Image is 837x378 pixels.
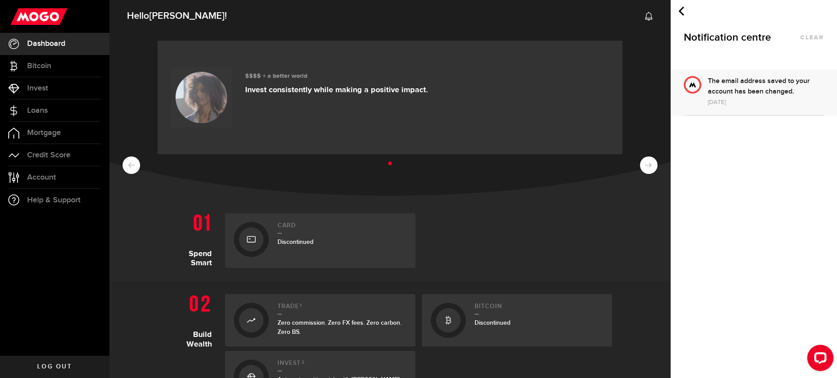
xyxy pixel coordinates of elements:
a: Trade1Zero commission. Zero FX fees. Zero carbon. Zero BS. [225,294,415,347]
span: [PERSON_NAME] [149,10,225,22]
span: Discontinued [475,319,510,326]
h1: Spend Smart [168,209,218,268]
span: Invest [27,84,48,92]
div: [DATE] [708,97,824,108]
h2: Invest [278,360,407,371]
iframe: LiveChat chat widget [800,341,837,378]
span: Help & Support [27,196,81,204]
h2: Bitcoin [475,303,604,315]
a: BitcoinDiscontinued [422,294,612,347]
a: $$$$ + a better world Invest consistently while making a positive impact. [158,41,622,154]
span: Log out [37,364,72,370]
span: Discontinued [278,238,313,246]
h3: $$$$ + a better world [245,73,428,80]
span: Bitcoin [27,62,51,70]
a: CardDiscontinued [225,213,415,268]
span: Mortgage [27,129,61,137]
span: Dashboard [27,40,65,48]
button: clear [800,35,824,41]
p: Invest consistently while making a positive impact. [245,85,428,95]
span: Hello ! [127,7,227,25]
sup: 2 [302,360,305,365]
sup: 1 [300,303,302,308]
span: Loans [27,107,48,114]
span: Zero commission. Zero FX fees. Zero carbon. Zero BS. [278,319,401,336]
span: Notification centre [684,31,771,44]
span: Account [27,173,56,181]
span: Credit Score [27,151,70,159]
h2: Card [278,222,407,234]
h2: Trade [278,303,407,315]
div: The email address saved to your account has been changed. [708,76,824,97]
